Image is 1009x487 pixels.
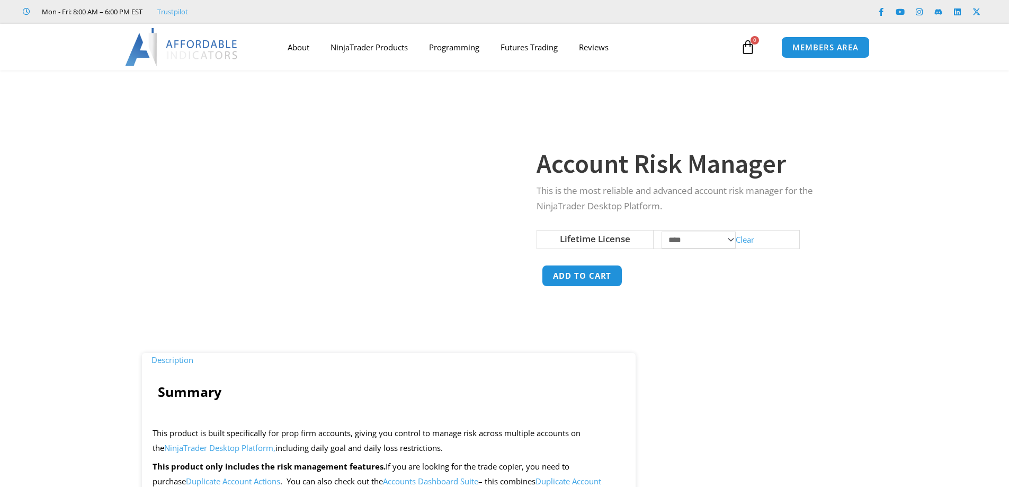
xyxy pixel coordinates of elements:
p: This product is built specifically for prop firm accounts, giving you control to manage risk acro... [153,426,626,456]
img: LogoAI | Affordable Indicators – NinjaTrader [125,28,239,66]
p: This is the most reliable and advanced account risk manager for the NinjaTrader Desktop Platform. [537,183,846,214]
span: 0 [751,36,759,45]
strong: This product only includes the risk management features. [153,461,386,472]
a: 0 [725,32,771,63]
a: Futures Trading [490,35,568,59]
h1: Account Risk Manager [537,145,846,182]
nav: Menu [277,35,738,59]
a: Duplicate Account Actions [186,476,280,486]
button: Add to cart [542,265,622,287]
a: NinjaTrader Desktop Platform, [164,442,275,453]
a: About [277,35,320,59]
a: Description [142,348,203,371]
a: Accounts Dashboard Suite [383,476,478,486]
a: NinjaTrader Products [320,35,418,59]
a: MEMBERS AREA [781,37,870,58]
a: Programming [418,35,490,59]
h4: Summary [158,384,620,400]
label: Lifetime License [560,233,630,245]
span: MEMBERS AREA [792,43,859,51]
a: Trustpilot [157,5,188,18]
a: Clear options [736,234,754,244]
a: Reviews [568,35,619,59]
span: Mon - Fri: 8:00 AM – 6:00 PM EST [39,5,142,18]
